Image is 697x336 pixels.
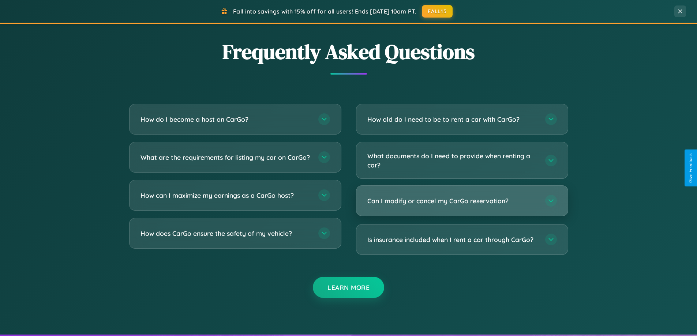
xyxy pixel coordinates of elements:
h3: Is insurance included when I rent a car through CarGo? [367,235,538,244]
h3: What documents do I need to provide when renting a car? [367,151,538,169]
h3: How do I become a host on CarGo? [140,115,311,124]
button: FALL15 [422,5,453,18]
h3: How can I maximize my earnings as a CarGo host? [140,191,311,200]
button: Learn More [313,277,384,298]
h3: How does CarGo ensure the safety of my vehicle? [140,229,311,238]
h3: How old do I need to be to rent a car with CarGo? [367,115,538,124]
h2: Frequently Asked Questions [129,38,568,66]
h3: Can I modify or cancel my CarGo reservation? [367,196,538,205]
span: Fall into savings with 15% off for all users! Ends [DATE] 10am PT. [233,8,416,15]
h3: What are the requirements for listing my car on CarGo? [140,153,311,162]
div: Give Feedback [688,153,693,183]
